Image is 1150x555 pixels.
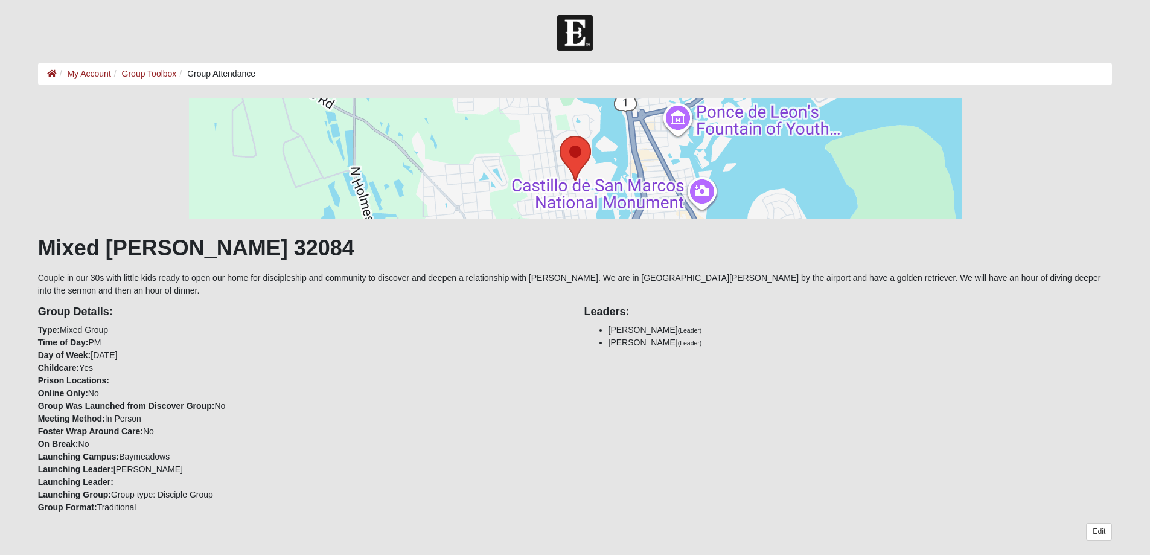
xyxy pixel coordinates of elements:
[38,464,113,474] strong: Launching Leader:
[609,336,1113,349] li: [PERSON_NAME]
[584,306,1113,319] h4: Leaders:
[678,327,702,334] small: (Leader)
[38,414,105,423] strong: Meeting Method:
[122,69,177,79] a: Group Toolbox
[38,306,566,319] h4: Group Details:
[38,363,79,373] strong: Childcare:
[609,324,1113,336] li: [PERSON_NAME]
[38,338,89,347] strong: Time of Day:
[38,502,97,512] strong: Group Format:
[38,388,88,398] strong: Online Only:
[38,235,1113,261] h1: Mixed [PERSON_NAME] 32084
[1086,523,1112,541] a: Edit
[176,68,255,80] li: Group Attendance
[38,325,60,335] strong: Type:
[38,350,91,360] strong: Day of Week:
[38,426,143,436] strong: Foster Wrap Around Care:
[38,452,120,461] strong: Launching Campus:
[67,69,110,79] a: My Account
[38,490,111,499] strong: Launching Group:
[557,15,593,51] img: Church of Eleven22 Logo
[38,376,109,385] strong: Prison Locations:
[38,401,215,411] strong: Group Was Launched from Discover Group:
[38,439,78,449] strong: On Break:
[678,339,702,347] small: (Leader)
[29,297,575,514] div: Mixed Group PM [DATE] Yes No No In Person No No Baymeadows [PERSON_NAME] Group type: Disciple Gro...
[38,477,113,487] strong: Launching Leader:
